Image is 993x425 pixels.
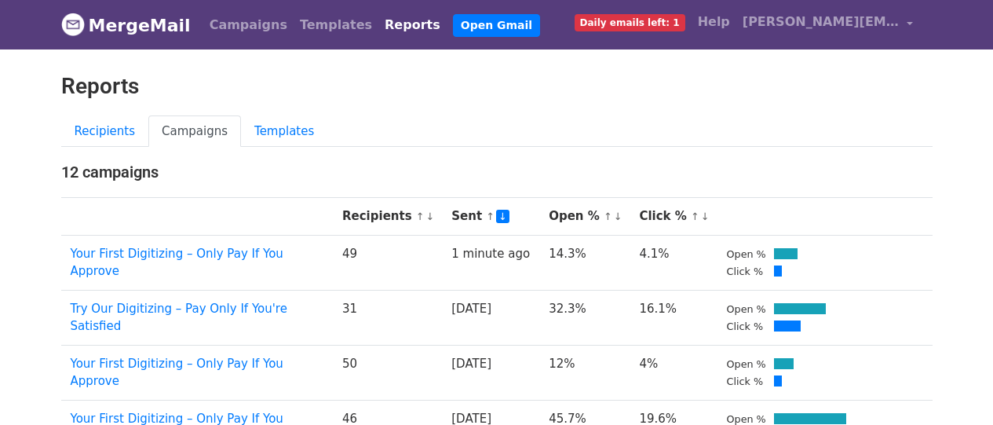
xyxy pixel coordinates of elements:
[71,247,283,279] a: Your First Digitizing – Only Pay If You Approve
[727,248,766,260] small: Open %
[416,211,425,222] a: ↑
[71,357,283,389] a: Your First Digitizing – Only Pay If You Approve
[496,210,509,223] a: ↓
[333,290,442,345] td: 31
[727,376,764,387] small: Click %
[333,345,442,400] td: 50
[692,6,736,38] a: Help
[203,9,294,41] a: Campaigns
[539,198,630,236] th: Open %
[453,14,540,37] a: Open Gmail
[604,211,612,222] a: ↑
[442,345,539,400] td: [DATE]
[630,290,717,345] td: 16.1%
[614,211,622,222] a: ↓
[539,235,630,290] td: 14.3%
[61,115,149,148] a: Recipients
[691,211,699,222] a: ↑
[61,163,933,181] h4: 12 campaigns
[442,235,539,290] td: 1 minute ago
[71,302,287,334] a: Try Our Digitizing – Pay Only If You're Satisfied
[442,198,539,236] th: Sent
[630,235,717,290] td: 4.1%
[539,345,630,400] td: 12%
[294,9,378,41] a: Templates
[426,211,435,222] a: ↓
[539,290,630,345] td: 32.3%
[378,9,447,41] a: Reports
[743,13,900,31] span: [PERSON_NAME][EMAIL_ADDRESS][DOMAIN_NAME]
[148,115,241,148] a: Campaigns
[575,14,685,31] span: Daily emails left: 1
[630,345,717,400] td: 4%
[727,321,764,332] small: Click %
[61,9,191,42] a: MergeMail
[61,13,85,36] img: MergeMail logo
[61,73,933,100] h2: Reports
[630,198,717,236] th: Click %
[727,266,764,277] small: Click %
[701,211,710,222] a: ↓
[736,6,920,43] a: [PERSON_NAME][EMAIL_ADDRESS][DOMAIN_NAME]
[442,290,539,345] td: [DATE]
[486,211,495,222] a: ↑
[333,235,442,290] td: 49
[727,413,766,425] small: Open %
[241,115,327,148] a: Templates
[333,198,442,236] th: Recipients
[568,6,692,38] a: Daily emails left: 1
[727,303,766,315] small: Open %
[727,358,766,370] small: Open %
